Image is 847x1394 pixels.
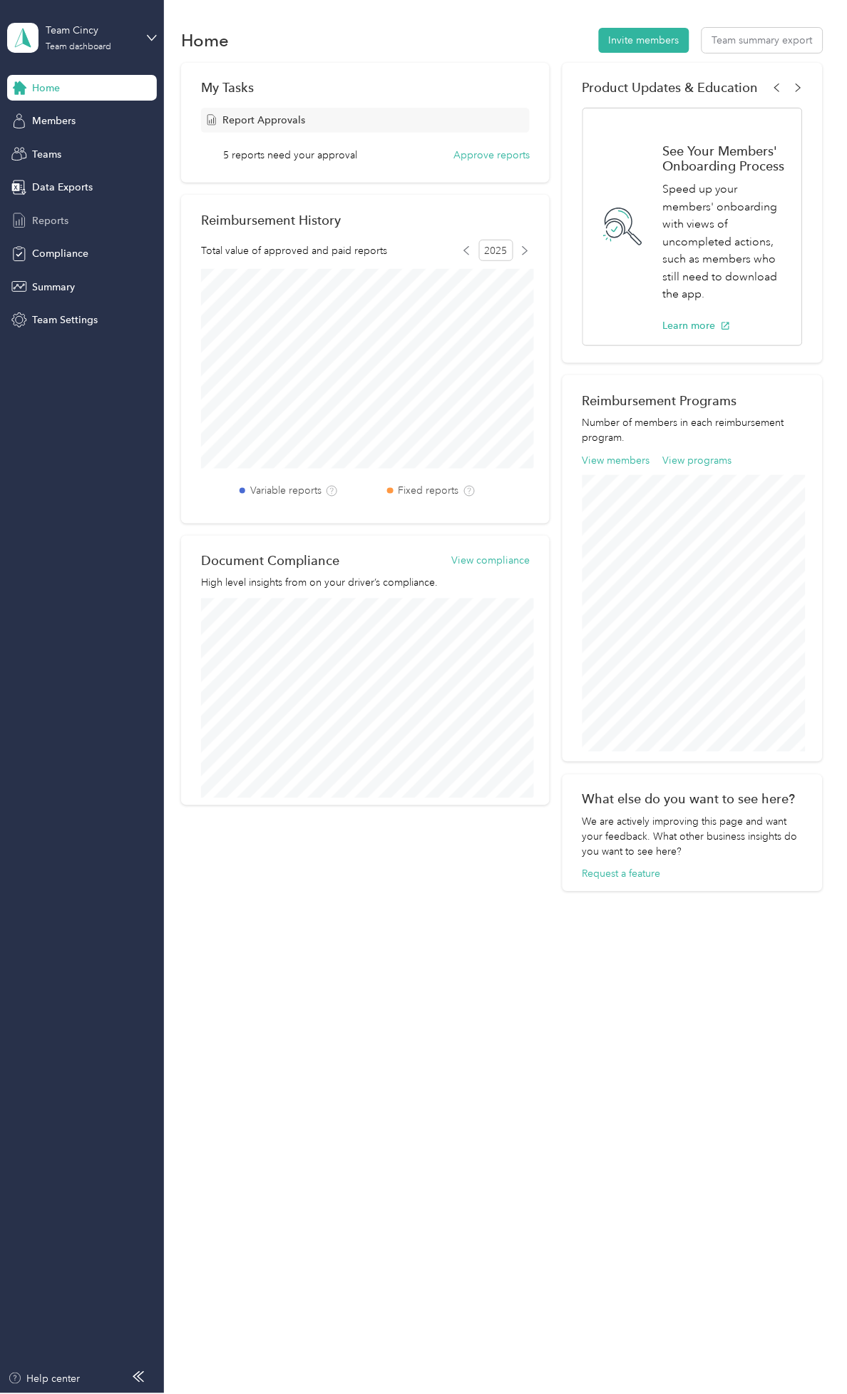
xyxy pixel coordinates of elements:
[46,43,111,51] div: Team dashboard
[582,867,661,882] button: Request a feature
[663,180,787,303] p: Speed up your members' onboarding with views of uncompleted actions, such as members who still ne...
[582,80,759,95] span: Product Updates & Education
[32,312,98,327] span: Team Settings
[582,815,803,860] div: We are actively improving this page and want your feedback. What other business insights do you w...
[201,554,339,569] h2: Document Compliance
[479,240,513,261] span: 2025
[663,143,787,173] h1: See Your Members' Onboarding Process
[201,213,341,228] h2: Reimbursement History
[582,453,650,468] button: View members
[32,147,61,162] span: Teams
[32,246,88,261] span: Compliance
[32,113,76,128] span: Members
[32,280,75,295] span: Summary
[582,415,803,445] p: Number of members in each reimbursement program.
[224,148,358,163] span: 5 reports need your approval
[250,484,322,499] label: Variable reports
[32,180,93,195] span: Data Exports
[181,33,229,48] h1: Home
[662,453,731,468] button: View programs
[582,393,803,408] h2: Reimbursement Programs
[582,792,803,807] div: What else do you want to see here?
[663,318,731,333] button: Learn more
[201,243,387,258] span: Total value of approved and paid reports
[399,484,459,499] label: Fixed reports
[201,576,530,591] p: High level insights from on your driver’s compliance.
[453,148,530,163] button: Approve reports
[201,80,530,95] div: My Tasks
[32,213,68,228] span: Reports
[451,554,530,569] button: View compliance
[702,28,823,53] button: Team summary export
[222,113,305,128] span: Report Approvals
[8,1372,81,1387] button: Help center
[767,1314,847,1394] iframe: Everlance-gr Chat Button Frame
[32,81,60,96] span: Home
[46,23,135,38] div: Team Cincy
[599,28,689,53] button: Invite members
